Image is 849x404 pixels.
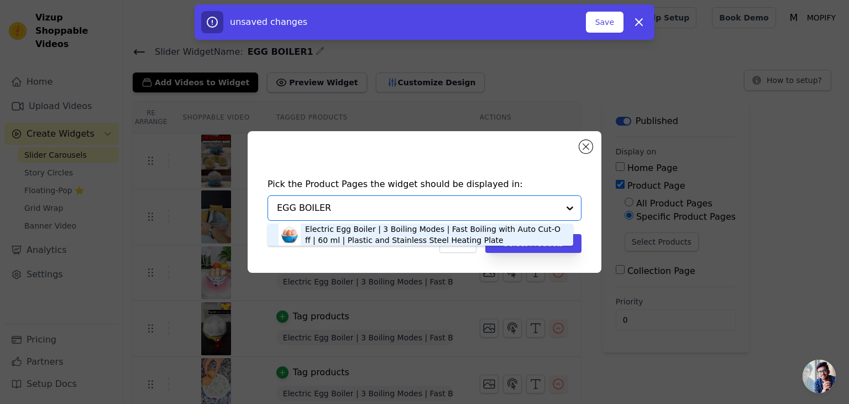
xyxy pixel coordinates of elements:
h4: Pick the Product Pages the widget should be displayed in: [268,178,581,191]
span: unsaved changes [230,17,307,27]
img: product thumbnail [279,224,301,246]
div: Electric Egg Boiler | 3 Boiling Modes | Fast Boiling with Auto Cut-Off | 60 ml | Plastic and Stai... [305,224,562,246]
button: Save [586,12,623,33]
button: Close modal [579,140,593,153]
input: Search by product title or paste product URL [277,201,559,215]
a: Open chat [803,360,836,393]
